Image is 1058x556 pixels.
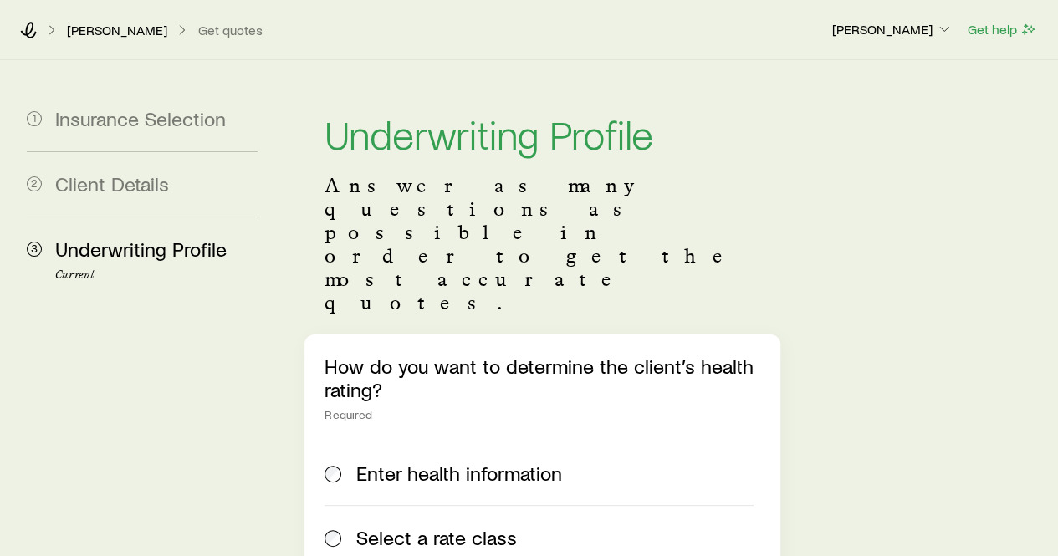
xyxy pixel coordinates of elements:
[832,21,953,38] p: [PERSON_NAME]
[55,268,258,282] p: Current
[27,242,42,257] span: 3
[55,237,227,261] span: Underwriting Profile
[325,408,759,421] div: Required
[356,526,517,549] span: Select a rate class
[325,355,759,401] p: How do you want to determine the client’s health rating?
[967,20,1038,39] button: Get help
[325,174,759,314] p: Answer as many questions as possible in order to get the most accurate quotes.
[325,530,341,547] input: Select a rate class
[27,111,42,126] span: 1
[27,176,42,191] span: 2
[197,23,263,38] button: Get quotes
[325,114,759,154] h2: Underwriting Profile
[67,22,167,38] p: [PERSON_NAME]
[55,171,169,196] span: Client Details
[325,466,341,482] input: Enter health information
[356,462,562,485] span: Enter health information
[55,106,226,130] span: Insurance Selection
[831,20,953,40] button: [PERSON_NAME]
